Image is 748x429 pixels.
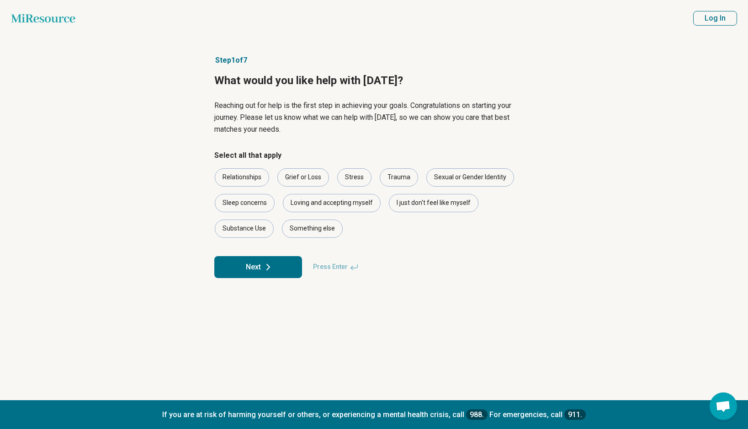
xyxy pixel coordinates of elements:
[215,220,274,238] div: Substance Use
[215,194,275,212] div: Sleep concerns
[214,256,302,278] button: Next
[9,409,739,420] p: If you are at risk of harming yourself or others, or experiencing a mental health crisis, call Fo...
[214,55,534,66] p: Step 1 of 7
[466,409,488,420] a: 988.
[214,73,534,89] h1: What would you like help with [DATE]?
[337,168,371,187] div: Stress
[710,392,737,420] div: Open chat
[283,194,381,212] div: Loving and accepting myself
[214,100,534,135] p: Reaching out for help is the first step in achieving your goals. Congratulations on starting your...
[564,409,586,420] a: 911.
[380,168,418,187] div: Trauma
[308,256,364,278] span: Press Enter
[215,168,269,187] div: Relationships
[282,220,343,238] div: Something else
[277,168,329,187] div: Grief or Loss
[389,194,478,212] div: I just don't feel like myself
[426,168,514,187] div: Sexual or Gender Identity
[214,150,281,161] legend: Select all that apply
[693,11,737,26] button: Log In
